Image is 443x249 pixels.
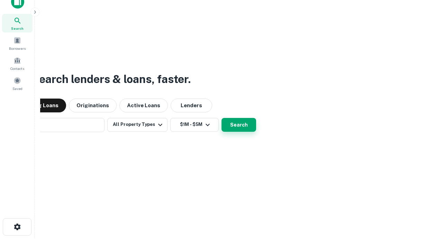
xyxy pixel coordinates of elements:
[12,86,22,91] span: Saved
[69,99,117,112] button: Originations
[9,46,26,51] span: Borrowers
[408,194,443,227] iframe: Chat Widget
[11,26,24,31] span: Search
[170,118,219,132] button: $1M - $5M
[2,54,33,73] a: Contacts
[2,14,33,33] a: Search
[221,118,256,132] button: Search
[119,99,168,112] button: Active Loans
[2,74,33,93] a: Saved
[10,66,24,71] span: Contacts
[107,118,168,132] button: All Property Types
[2,34,33,53] a: Borrowers
[171,99,212,112] button: Lenders
[31,71,191,87] h3: Search lenders & loans, faster.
